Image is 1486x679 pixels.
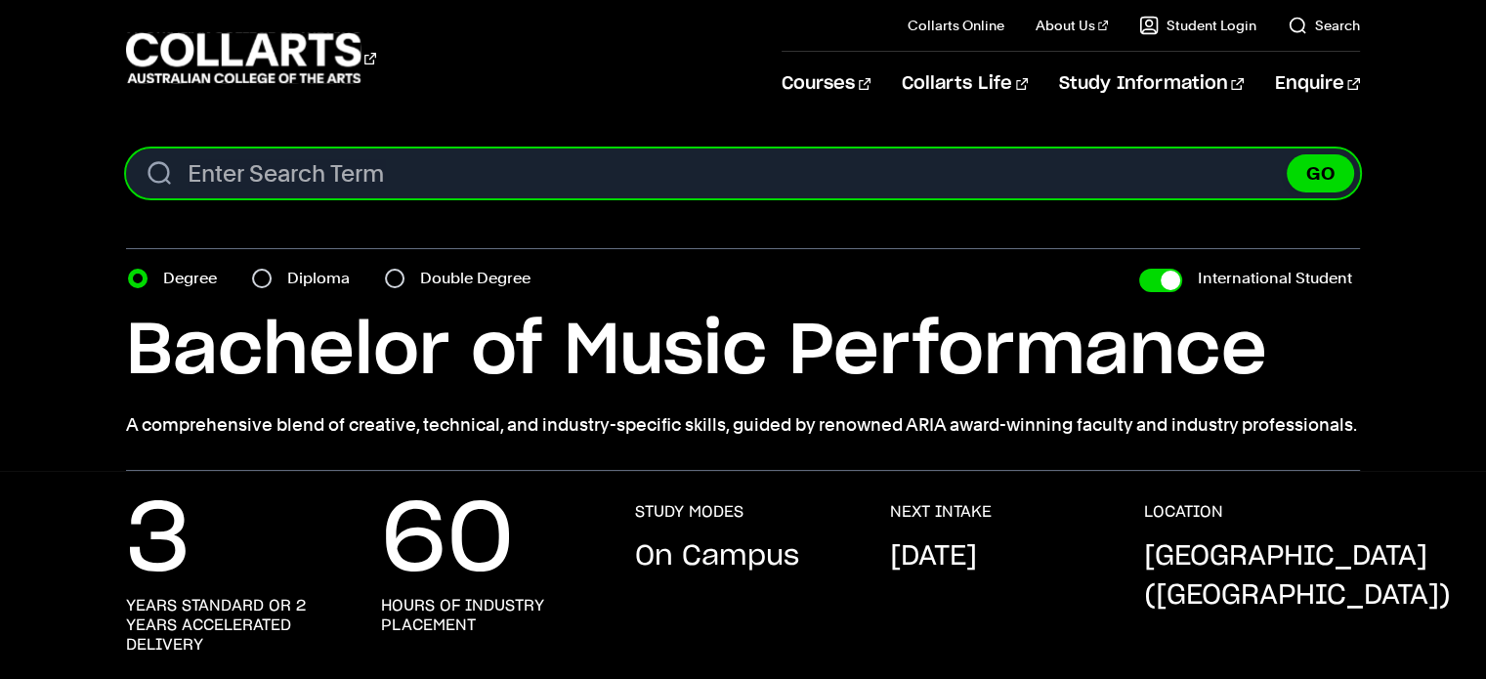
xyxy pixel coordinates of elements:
p: 60 [381,502,514,580]
h3: hours of industry placement [381,596,596,635]
input: Enter Search Term [126,149,1359,198]
div: Go to homepage [126,30,376,86]
h3: years standard or 2 years accelerated delivery [126,596,341,655]
h1: Bachelor of Music Performance [126,308,1359,396]
label: International Student [1198,265,1352,292]
p: [GEOGRAPHIC_DATA] ([GEOGRAPHIC_DATA]) [1144,537,1451,615]
a: Study Information [1059,52,1243,116]
a: Collarts Online [908,16,1004,35]
label: Diploma [287,265,361,292]
label: Degree [163,265,229,292]
h3: NEXT INTAKE [890,502,992,522]
h3: LOCATION [1144,502,1223,522]
a: Collarts Life [902,52,1028,116]
label: Double Degree [420,265,542,292]
p: On Campus [635,537,799,576]
a: Courses [782,52,870,116]
p: 3 [126,502,191,580]
p: A comprehensive blend of creative, technical, and industry-specific skills, guided by renowned AR... [126,411,1359,439]
h3: STUDY MODES [635,502,743,522]
a: Enquire [1275,52,1360,116]
p: [DATE] [890,537,977,576]
a: Search [1288,16,1360,35]
form: Search [126,149,1359,198]
a: Student Login [1139,16,1256,35]
button: GO [1287,154,1354,192]
a: About Us [1036,16,1108,35]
